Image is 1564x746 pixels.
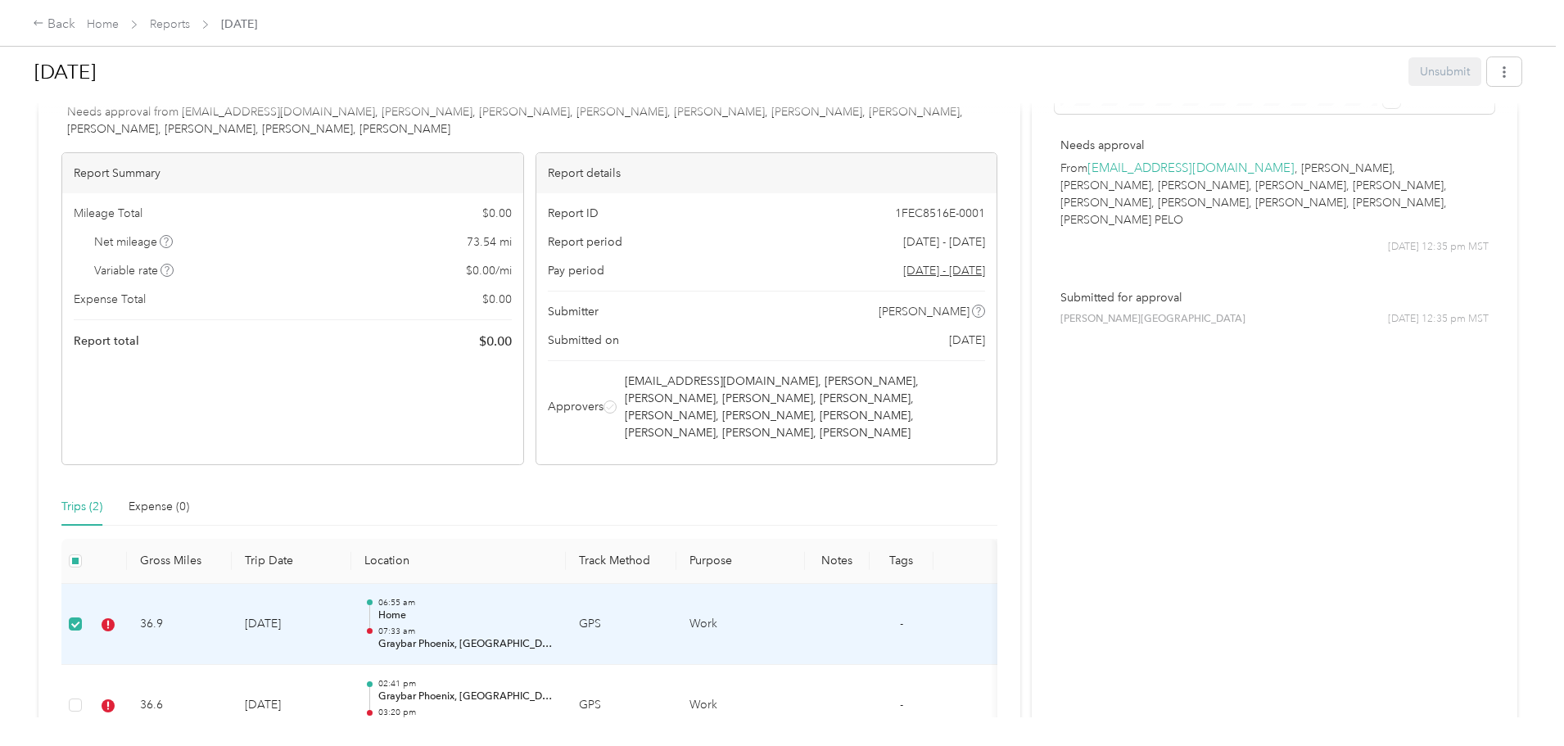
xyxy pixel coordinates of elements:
span: [DATE] [221,16,257,33]
span: [EMAIL_ADDRESS][DOMAIN_NAME], [PERSON_NAME], [PERSON_NAME], [PERSON_NAME], [PERSON_NAME], [PERSON... [625,373,983,441]
h1: Aug 2025 [34,52,1397,92]
td: GPS [566,584,677,666]
div: Trips (2) [61,498,102,516]
td: 36.9 [127,584,232,666]
div: Back [33,15,75,34]
span: $ 0.00 / mi [466,262,512,279]
span: [PERSON_NAME] [879,303,970,320]
span: $ 0.00 [479,332,512,351]
div: Report details [536,153,997,193]
span: [DATE] [949,332,985,349]
span: Submitter [548,303,599,320]
p: 06:55 am [378,597,553,608]
th: Gross Miles [127,539,232,584]
span: Go to pay period [903,262,985,279]
p: Graybar Phoenix, [GEOGRAPHIC_DATA] [378,689,553,704]
span: - [900,698,903,712]
span: Mileage Total [74,205,142,222]
th: Location [351,539,565,584]
p: Home [378,608,553,623]
span: 73.54 mi [467,233,512,251]
span: Expense Total [74,291,146,308]
span: 1FEC8516E-0001 [895,205,985,222]
a: Reports [150,17,190,31]
span: $ 0.00 [482,205,512,222]
p: 07:33 am [378,626,553,637]
span: Approvers [548,398,603,415]
span: Needs approval from [EMAIL_ADDRESS][DOMAIN_NAME], [PERSON_NAME], [PERSON_NAME], [PERSON_NAME], [P... [67,103,997,138]
p: 02:41 pm [378,678,553,689]
th: Notes [805,539,869,584]
span: Report period [548,233,622,251]
span: [DATE] - [DATE] [903,233,985,251]
p: Submitted for approval [1060,289,1489,306]
th: Tags [870,539,933,584]
td: Work [676,584,805,666]
span: Variable rate [94,262,174,279]
span: Report ID [548,205,599,222]
a: Home [87,17,119,31]
p: Graybar Phoenix, [GEOGRAPHIC_DATA] [378,637,553,652]
p: Needs approval [1060,137,1489,154]
p: 03:20 pm [378,707,553,718]
span: Submitted on [548,332,619,349]
div: Expense (0) [129,498,189,516]
span: Report total [74,332,139,350]
iframe: Everlance-gr Chat Button Frame [1472,654,1564,746]
p: From , [PERSON_NAME], [PERSON_NAME], [PERSON_NAME], [PERSON_NAME], [PERSON_NAME], [PERSON_NAME], ... [1060,160,1489,228]
span: [DATE] 12:35 pm MST [1388,240,1489,255]
th: Track Method [566,539,677,584]
span: [DATE] 12:35 pm MST [1388,312,1489,327]
a: [EMAIL_ADDRESS][DOMAIN_NAME] [1087,161,1295,176]
div: Report Summary [62,153,523,193]
span: Net mileage [94,233,174,251]
span: [PERSON_NAME][GEOGRAPHIC_DATA] [1060,312,1245,327]
span: - [900,617,903,631]
th: Purpose [676,539,805,584]
span: $ 0.00 [482,291,512,308]
span: Pay period [548,262,604,279]
th: Trip Date [232,539,351,584]
td: [DATE] [232,584,351,666]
